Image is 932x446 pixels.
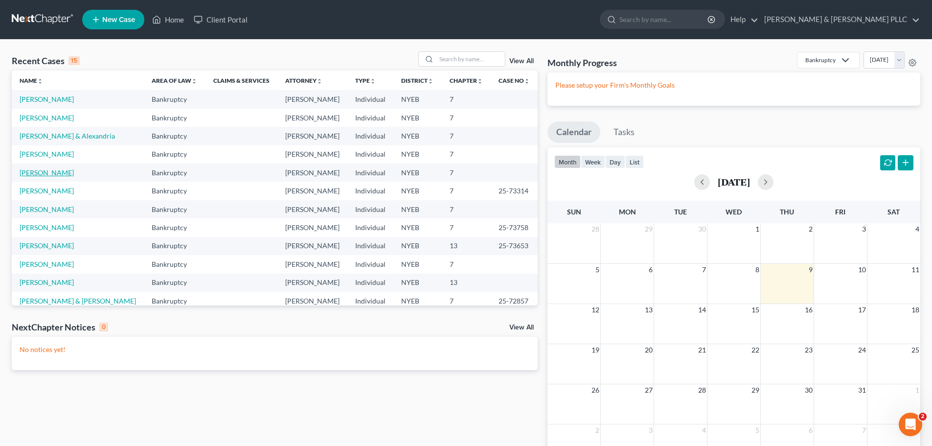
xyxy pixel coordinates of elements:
span: 1 [914,384,920,396]
td: 25-72857 [491,292,538,310]
td: NYEB [393,182,441,200]
span: 14 [697,304,707,316]
span: Fri [835,208,845,216]
td: Individual [347,145,393,164]
span: 25 [910,344,920,356]
span: 2 [594,424,600,436]
td: Bankruptcy [144,218,205,236]
span: 12 [591,304,600,316]
span: Sat [887,208,900,216]
td: [PERSON_NAME] [277,109,347,127]
td: Individual [347,182,393,200]
a: [PERSON_NAME] & Alexandria [20,132,115,140]
p: Please setup your Firm's Monthly Goals [555,80,912,90]
a: Tasks [605,121,643,143]
td: Individual [347,292,393,310]
a: [PERSON_NAME] [20,114,74,122]
td: [PERSON_NAME] [277,164,347,182]
td: NYEB [393,109,441,127]
td: 7 [442,218,491,236]
td: [PERSON_NAME] [277,127,347,145]
span: 13 [644,304,654,316]
td: Bankruptcy [144,90,205,108]
i: unfold_more [317,78,322,84]
span: 16 [804,304,814,316]
td: Individual [347,274,393,292]
td: [PERSON_NAME] [277,145,347,164]
td: 7 [442,255,491,273]
iframe: Intercom live chat [899,413,922,436]
td: NYEB [393,237,441,255]
span: 18 [910,304,920,316]
span: 28 [591,223,600,235]
i: unfold_more [191,78,197,84]
td: NYEB [393,255,441,273]
span: Thu [780,208,794,216]
span: 15 [750,304,760,316]
td: [PERSON_NAME] [277,182,347,200]
span: 29 [750,384,760,396]
i: unfold_more [477,78,483,84]
td: Bankruptcy [144,164,205,182]
button: week [581,155,605,168]
span: 10 [857,264,867,276]
a: Help [726,11,758,28]
div: 0 [99,323,108,331]
span: 8 [754,264,760,276]
td: 13 [442,237,491,255]
span: 2 [808,223,814,235]
td: Bankruptcy [144,200,205,218]
span: 17 [857,304,867,316]
a: [PERSON_NAME] [20,187,74,195]
td: 13 [442,274,491,292]
td: Individual [347,200,393,218]
td: 7 [442,145,491,164]
td: 25-73758 [491,218,538,236]
td: [PERSON_NAME] [277,90,347,108]
p: No notices yet! [20,345,530,354]
span: 30 [697,223,707,235]
a: Home [147,11,189,28]
a: View All [509,324,534,331]
span: 7 [861,424,867,436]
td: Bankruptcy [144,274,205,292]
span: 23 [804,344,814,356]
i: unfold_more [524,78,530,84]
input: Search by name... [619,10,709,28]
span: Tue [674,208,687,216]
td: [PERSON_NAME] [277,292,347,310]
td: Individual [347,127,393,145]
a: Districtunfold_more [401,77,433,84]
div: 15 [68,56,80,65]
a: [PERSON_NAME] [20,95,74,103]
span: 4 [701,424,707,436]
a: Area of Lawunfold_more [152,77,197,84]
a: Typeunfold_more [355,77,376,84]
td: [PERSON_NAME] [277,218,347,236]
span: 19 [591,344,600,356]
span: 1 [754,223,760,235]
a: [PERSON_NAME] [20,241,74,250]
td: NYEB [393,164,441,182]
span: 28 [697,384,707,396]
a: [PERSON_NAME] [20,150,74,158]
a: Case Nounfold_more [499,77,530,84]
td: 7 [442,200,491,218]
span: Sun [567,208,581,216]
span: 7 [701,264,707,276]
td: NYEB [393,292,441,310]
span: New Case [102,16,135,23]
td: Bankruptcy [144,127,205,145]
td: NYEB [393,90,441,108]
td: Bankruptcy [144,145,205,164]
div: NextChapter Notices [12,321,108,333]
a: [PERSON_NAME] & [PERSON_NAME] [20,297,136,305]
td: [PERSON_NAME] [277,274,347,292]
a: Client Portal [189,11,252,28]
span: 11 [910,264,920,276]
span: 27 [644,384,654,396]
td: Bankruptcy [144,292,205,310]
a: Chapterunfold_more [450,77,483,84]
span: 6 [648,264,654,276]
span: 31 [857,384,867,396]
